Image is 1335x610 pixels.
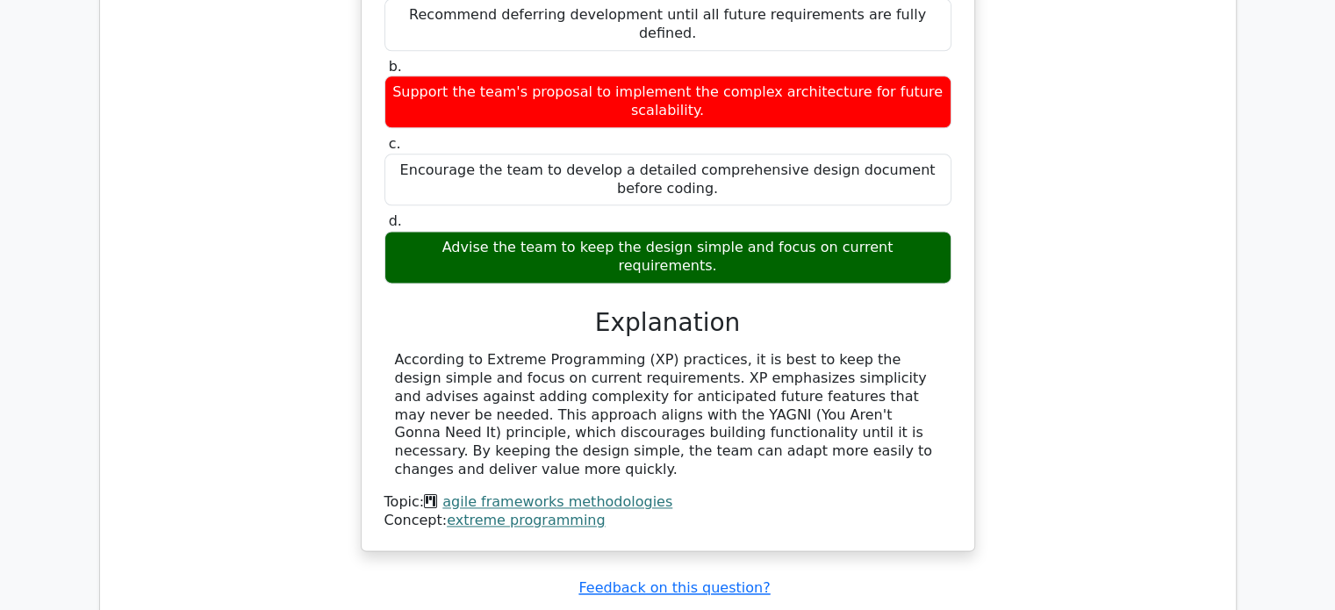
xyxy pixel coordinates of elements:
a: Feedback on this question? [578,579,770,596]
div: Encourage the team to develop a detailed comprehensive design document before coding. [384,154,951,206]
div: Concept: [384,512,951,530]
div: According to Extreme Programming (XP) practices, it is best to keep the design simple and focus o... [395,351,941,479]
span: b. [389,58,402,75]
div: Advise the team to keep the design simple and focus on current requirements. [384,231,951,283]
a: agile frameworks methodologies [442,493,672,510]
div: Topic: [384,493,951,512]
h3: Explanation [395,308,941,338]
span: c. [389,135,401,152]
a: extreme programming [447,512,606,528]
div: Support the team's proposal to implement the complex architecture for future scalability. [384,75,951,128]
span: d. [389,212,402,229]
